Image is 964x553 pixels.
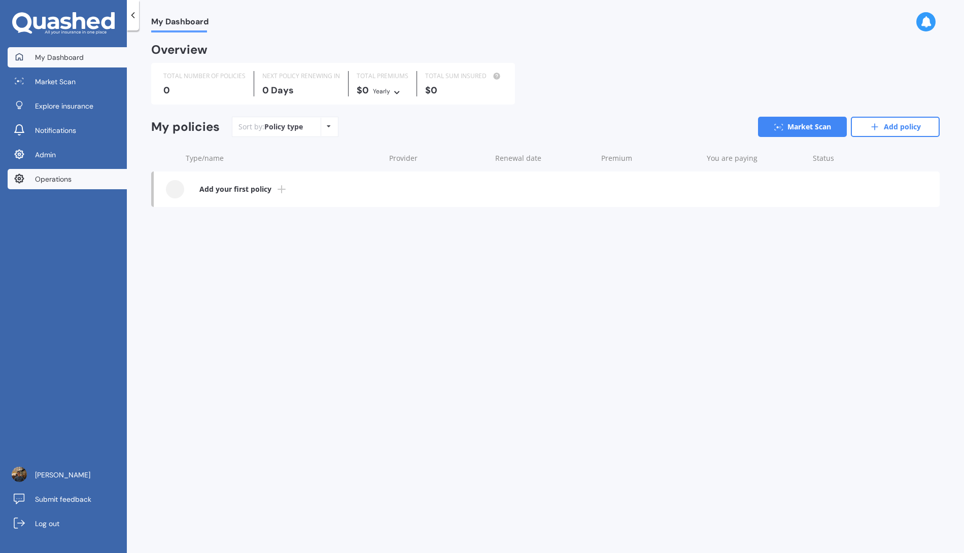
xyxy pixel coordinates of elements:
[35,150,56,160] span: Admin
[199,184,271,194] b: Add your first policy
[151,17,209,30] span: My Dashboard
[35,519,59,529] span: Log out
[262,71,340,81] div: NEXT POLICY RENEWING IN
[163,71,246,81] div: TOTAL NUMBER OF POLICIES
[495,153,593,163] div: Renewal date
[35,174,72,184] span: Operations
[357,71,408,81] div: TOTAL PREMIUMS
[151,120,220,134] div: My policies
[8,72,127,92] a: Market Scan
[238,122,303,132] div: Sort by:
[8,489,127,509] a: Submit feedback
[35,494,91,504] span: Submit feedback
[12,467,27,482] img: ACg8ocJLa-csUtcL-80ItbA20QSwDJeqfJvWfn8fgM9RBEIPTcSLDHdf=s96-c
[601,153,699,163] div: Premium
[151,45,208,55] div: Overview
[8,47,127,67] a: My Dashboard
[35,470,90,480] span: [PERSON_NAME]
[8,96,127,116] a: Explore insurance
[758,117,847,137] a: Market Scan
[8,120,127,141] a: Notifications
[8,169,127,189] a: Operations
[35,77,76,87] span: Market Scan
[35,125,76,135] span: Notifications
[707,153,805,163] div: You are paying
[163,85,246,95] div: 0
[264,122,303,132] div: Policy type
[373,86,390,96] div: Yearly
[813,153,889,163] div: Status
[425,71,503,81] div: TOTAL SUM INSURED
[35,101,93,111] span: Explore insurance
[186,153,381,163] div: Type/name
[8,465,127,485] a: [PERSON_NAME]
[851,117,940,137] a: Add policy
[8,145,127,165] a: Admin
[262,85,340,95] div: 0 Days
[35,52,84,62] span: My Dashboard
[389,153,487,163] div: Provider
[8,513,127,534] a: Log out
[154,171,940,207] a: Add your first policy
[425,85,503,95] div: $0
[357,85,408,96] div: $0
